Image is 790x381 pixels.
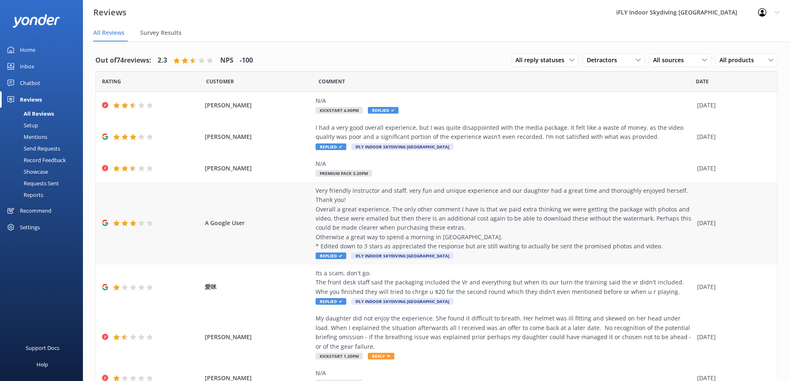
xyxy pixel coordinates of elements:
span: All Reviews [93,29,124,37]
span: [PERSON_NAME] [205,164,312,173]
span: Replied [368,107,399,114]
span: Kickstart 4.00pm [316,107,363,114]
span: Date [206,78,234,85]
div: Mentions [5,131,47,143]
div: [DATE] [697,332,767,342]
div: N/A [316,369,693,378]
h4: NPS [220,55,233,66]
div: [DATE] [697,132,767,141]
div: Requests Sent [5,177,59,189]
span: Date [102,78,121,85]
a: Reports [5,189,83,201]
span: Premium Pack 3.20pm [316,170,372,177]
span: All products [720,56,759,65]
div: Settings [20,219,40,235]
span: iFLY Indoor Skydiving [GEOGRAPHIC_DATA] [351,143,453,150]
span: Survey Results [140,29,182,37]
div: Support Docs [26,340,59,356]
div: My daughter did not enjoy the experience. She found it difficult to breath. Her helmet was ill fi... [316,314,693,351]
div: [DATE] [697,282,767,291]
div: Very friendly instructor and staff, very fun and unique experience and our daughter had a great t... [316,186,693,251]
span: Detractors [587,56,622,65]
div: Inbox [20,58,34,75]
div: Help [36,356,48,373]
span: [PERSON_NAME] [205,132,312,141]
a: Mentions [5,131,83,143]
div: Reports [5,189,43,201]
a: Record Feedback [5,154,83,166]
span: 愛咪 [205,282,312,291]
div: Record Feedback [5,154,66,166]
span: Replied [316,143,346,150]
a: Showcase [5,166,83,177]
div: Home [20,41,35,58]
div: Send Requests [5,143,60,154]
div: [DATE] [697,218,767,228]
a: Send Requests [5,143,83,154]
a: All Reviews [5,108,83,119]
span: iFLY Indoor Skydiving [GEOGRAPHIC_DATA] [351,252,453,259]
div: N/A [316,159,693,168]
div: [DATE] [697,101,767,110]
img: yonder-white-logo.png [12,14,60,28]
a: Setup [5,119,83,131]
div: Setup [5,119,38,131]
div: All Reviews [5,108,54,119]
span: Date [696,78,709,85]
div: Chatbot [20,75,40,91]
div: N/A [316,96,693,105]
h3: Reviews [93,6,126,19]
span: Replied [316,252,346,259]
span: Reply [368,353,394,359]
span: Replied [316,298,346,305]
div: [DATE] [697,164,767,173]
span: iFLY Indoor Skydiving [GEOGRAPHIC_DATA] [351,298,453,305]
span: [PERSON_NAME] [205,332,312,342]
a: Requests Sent [5,177,83,189]
h4: -100 [240,55,253,66]
div: I had a very good overall experience, but I was quite disappointed with the media package. It fel... [316,123,693,142]
span: All sources [653,56,689,65]
h4: 2.3 [158,55,167,66]
span: Question [318,78,345,85]
div: Reviews [20,91,42,108]
h4: Out of 74 reviews: [95,55,151,66]
span: All reply statuses [515,56,569,65]
span: A Google User [205,218,312,228]
div: Recommend [20,202,51,219]
div: Showcase [5,166,48,177]
div: Its a scam, don't go. The front desk staff said the packaging included the Vr and everything but ... [316,269,693,296]
span: [PERSON_NAME] [205,101,312,110]
span: Kickstart 1.20pm [316,353,363,359]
